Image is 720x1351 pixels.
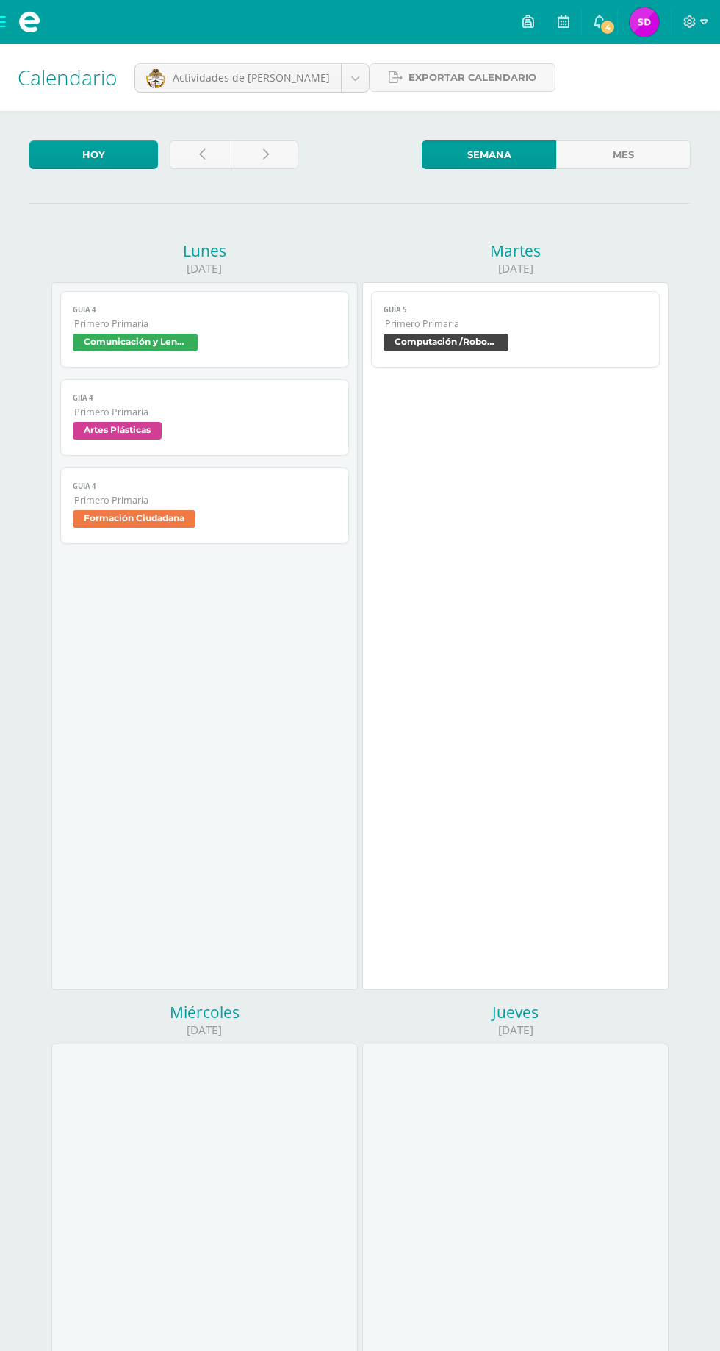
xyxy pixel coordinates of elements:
span: Primero Primaria [74,318,336,330]
span: GIIA 4 [73,393,336,403]
span: Actividades de [PERSON_NAME] [173,71,330,85]
a: GUIA 4Primero PrimariaComunicación y Lenguaje L1 [60,291,348,368]
div: [DATE] [51,261,358,276]
div: Lunes [51,240,358,261]
a: Semana [422,140,556,169]
a: Exportar calendario [370,63,555,92]
span: Computación /Robotica [384,334,508,351]
span: GUIA 4 [73,305,336,315]
span: Exportar calendario [408,64,536,91]
div: [DATE] [362,261,669,276]
div: Jueves [362,1002,669,1022]
div: Martes [362,240,669,261]
span: Comunicación y Lenguaje L1 [73,334,198,351]
a: Mes [556,140,691,169]
img: 3069a3a7e2b6795fa5842fd5c74e5ec5.png [146,69,165,88]
span: Primero Primaria [385,318,647,330]
span: Primero Primaria [74,494,336,506]
a: Guía 5Primero PrimariaComputación /Robotica [371,291,659,368]
div: [DATE] [51,1022,358,1038]
span: GUIA 4 [73,481,336,491]
span: Guía 5 [384,305,647,315]
span: 4 [600,19,616,35]
a: GIIA 4Primero PrimariaArtes Plásticas [60,379,348,456]
span: Primero Primaria [74,406,336,418]
a: Hoy [29,140,158,169]
div: Miércoles [51,1002,358,1022]
a: GUIA 4Primero PrimariaFormación Ciudadana [60,467,348,544]
span: Calendario [18,63,117,91]
a: Actividades de [PERSON_NAME] [135,64,369,92]
span: Formación Ciudadana [73,510,195,528]
img: f60665f7785a5583b957f85c6e1f6a97.png [630,7,659,37]
div: [DATE] [362,1022,669,1038]
span: Artes Plásticas [73,422,162,440]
